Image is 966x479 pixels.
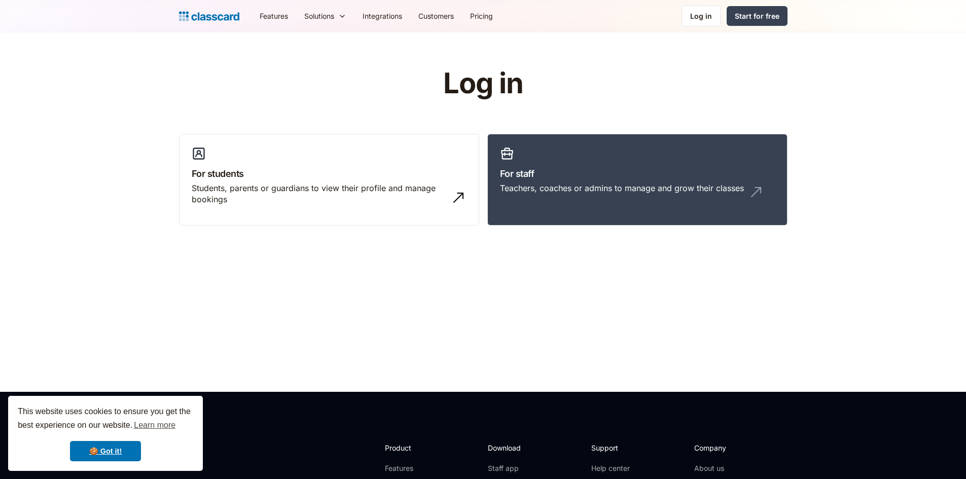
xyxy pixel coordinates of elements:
[694,443,762,453] h2: Company
[488,463,529,473] a: Staff app
[591,443,632,453] h2: Support
[500,167,775,180] h3: For staff
[70,441,141,461] a: dismiss cookie message
[488,443,529,453] h2: Download
[252,5,296,27] a: Features
[487,134,788,226] a: For staffTeachers, coaches or admins to manage and grow their classes
[192,167,467,180] h3: For students
[192,182,446,205] div: Students, parents or guardians to view their profile and manage bookings
[690,11,712,21] div: Log in
[322,68,644,99] h1: Log in
[179,9,239,23] a: Logo
[296,5,354,27] div: Solutions
[727,6,788,26] a: Start for free
[354,5,410,27] a: Integrations
[682,6,721,26] a: Log in
[8,396,203,471] div: cookieconsent
[385,463,439,473] a: Features
[18,406,193,433] span: This website uses cookies to ensure you get the best experience on our website.
[500,182,744,194] div: Teachers, coaches or admins to manage and grow their classes
[694,463,762,473] a: About us
[304,11,334,21] div: Solutions
[462,5,501,27] a: Pricing
[132,418,177,433] a: learn more about cookies
[179,134,479,226] a: For studentsStudents, parents or guardians to view their profile and manage bookings
[410,5,462,27] a: Customers
[735,11,779,21] div: Start for free
[591,463,632,473] a: Help center
[385,443,439,453] h2: Product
